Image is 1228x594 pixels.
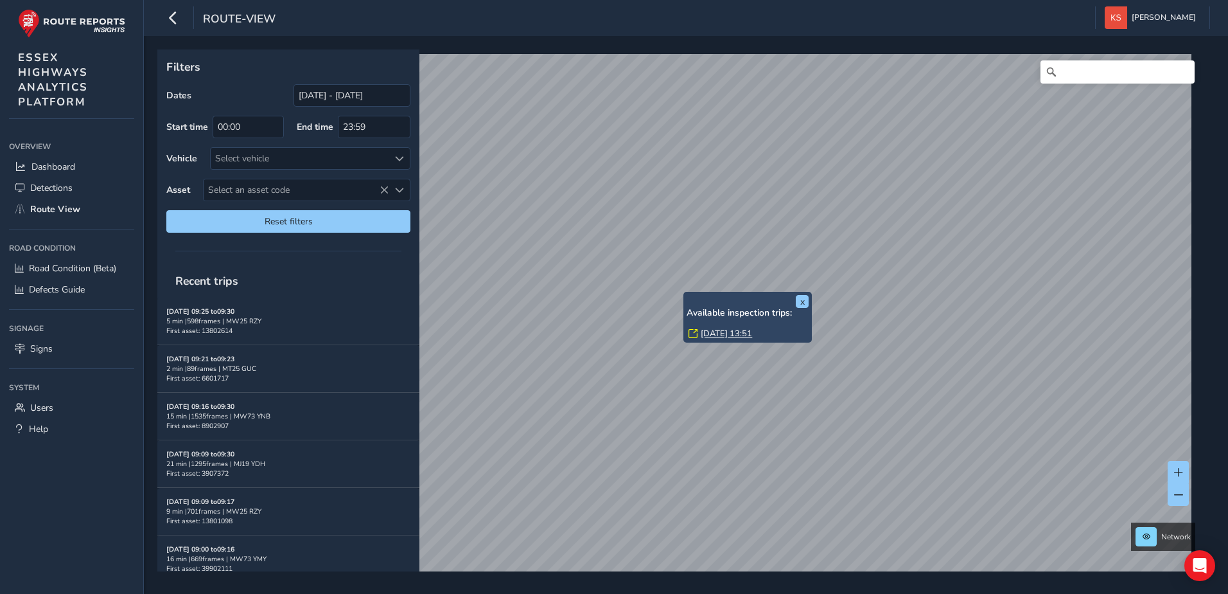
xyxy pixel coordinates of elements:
button: x [796,295,809,308]
div: System [9,378,134,397]
span: Detections [30,182,73,194]
a: Signs [9,338,134,359]
a: Help [9,419,134,440]
strong: [DATE] 09:16 to 09:30 [166,402,234,411]
img: rr logo [18,9,125,38]
a: [DATE] 13:51 [701,328,752,339]
label: Start time [166,121,208,133]
div: 15 min | 1535 frames | MW73 YNB [166,411,410,421]
input: Search [1040,60,1195,84]
span: Reset filters [176,215,401,228]
canvas: Map [162,54,1191,586]
span: Help [29,423,48,435]
a: Route View [9,199,134,220]
span: Users [30,402,53,414]
span: ESSEX HIGHWAYS ANALYTICS PLATFORM [18,50,88,109]
span: Road Condition (Beta) [29,262,116,274]
a: Dashboard [9,156,134,177]
h6: Available inspection trips: [687,308,809,319]
span: Defects Guide [29,283,85,296]
span: First asset: 13802614 [166,326,232,336]
span: Route View [30,203,80,215]
strong: [DATE] 09:25 to 09:30 [166,307,234,316]
img: diamond-layout [1105,6,1127,29]
div: 16 min | 669 frames | MW73 YMY [166,554,410,564]
span: First asset: 8902907 [166,421,229,431]
span: First asset: 3907372 [166,469,229,478]
span: Recent trips [166,264,247,298]
button: Reset filters [166,210,410,233]
div: Select an asset code [389,179,410,201]
div: Select vehicle [211,148,389,169]
div: 9 min | 701 frames | MW25 RZY [166,507,410,516]
div: Open Intercom Messenger [1184,550,1215,581]
span: [PERSON_NAME] [1132,6,1196,29]
div: 21 min | 1295 frames | MJ19 YDH [166,459,410,469]
span: route-view [203,11,276,29]
label: Vehicle [166,152,197,165]
span: First asset: 6601717 [166,373,229,383]
button: [PERSON_NAME] [1105,6,1200,29]
div: Overview [9,137,134,156]
a: Users [9,397,134,419]
label: Dates [166,89,191,102]
span: First asset: 13801098 [166,516,232,526]
label: Asset [166,184,190,196]
p: Filters [166,59,410,75]
strong: [DATE] 09:09 to 09:17 [166,497,234,507]
a: Road Condition (Beta) [9,258,134,279]
span: Dashboard [31,161,75,173]
div: 5 min | 598 frames | MW25 RZY [166,316,410,326]
strong: [DATE] 09:21 to 09:23 [166,354,234,364]
span: First asset: 39902111 [166,564,232,573]
span: Select an asset code [204,179,389,201]
span: Network [1161,532,1191,542]
strong: [DATE] 09:09 to 09:30 [166,449,234,459]
span: Signs [30,343,53,355]
a: Detections [9,177,134,199]
div: Road Condition [9,239,134,258]
div: Signage [9,319,134,338]
strong: [DATE] 09:00 to 09:16 [166,544,234,554]
a: Defects Guide [9,279,134,300]
div: 2 min | 89 frames | MT25 GUC [166,364,410,373]
label: End time [297,121,333,133]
